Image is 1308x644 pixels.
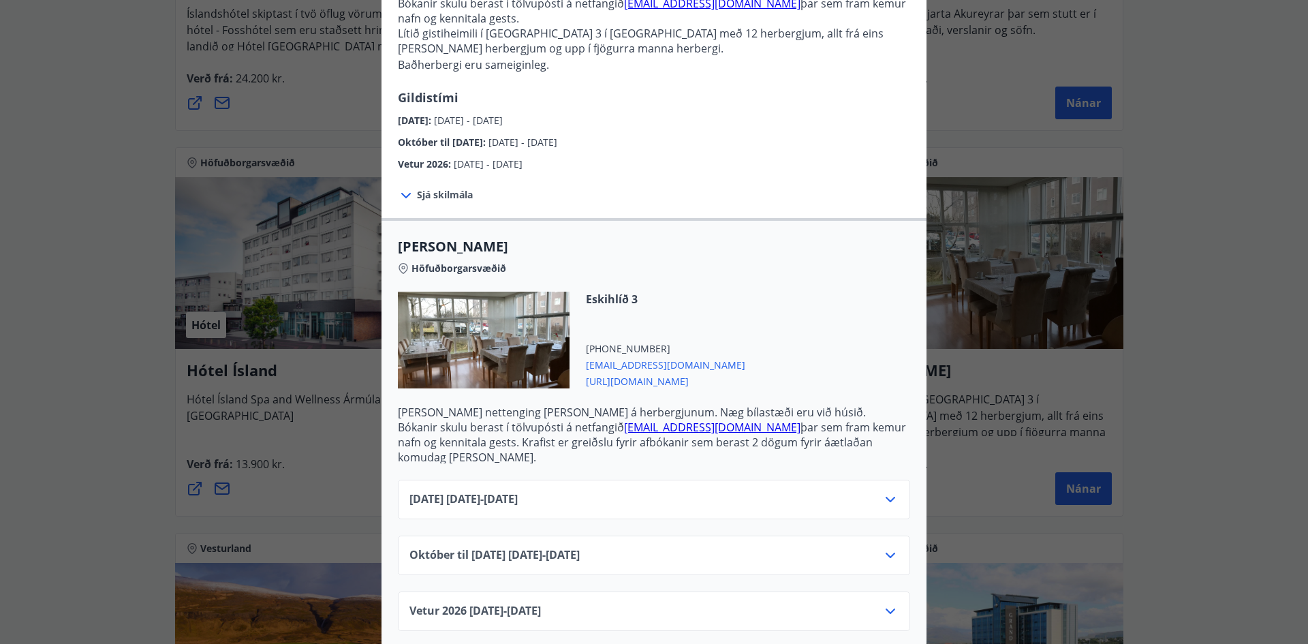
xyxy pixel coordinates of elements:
span: Sjá skilmála [417,188,473,202]
span: [DATE] - [DATE] [488,136,557,149]
span: [DATE] : [398,114,434,127]
span: Október til [DATE] : [398,136,488,149]
a: [EMAIL_ADDRESS][DOMAIN_NAME] [624,420,800,435]
p: [PERSON_NAME] nettenging [PERSON_NAME] á herbergjunum. Næg bílastæði eru við húsið. [398,405,910,420]
p: Lítið gistiheimili í [GEOGRAPHIC_DATA] 3 í [GEOGRAPHIC_DATA] með 12 herbergjum, allt frá eins [PE... [398,26,910,72]
span: Eskihlíð 3 [586,292,745,307]
span: Gildistími [398,89,458,106]
p: Bókanir skulu berast í tölvupósti á netfangið þar sem fram kemur nafn og kennitala gests. Krafist... [398,420,910,465]
span: [PHONE_NUMBER] [586,342,745,356]
span: [DATE] - [DATE] [454,157,523,170]
span: [DATE] - [DATE] [434,114,503,127]
span: [EMAIL_ADDRESS][DOMAIN_NAME] [586,356,745,372]
span: [PERSON_NAME] [398,237,910,256]
span: Höfuðborgarsvæðið [411,262,506,275]
span: [URL][DOMAIN_NAME] [586,372,745,388]
span: Vetur 2026 : [398,157,454,170]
